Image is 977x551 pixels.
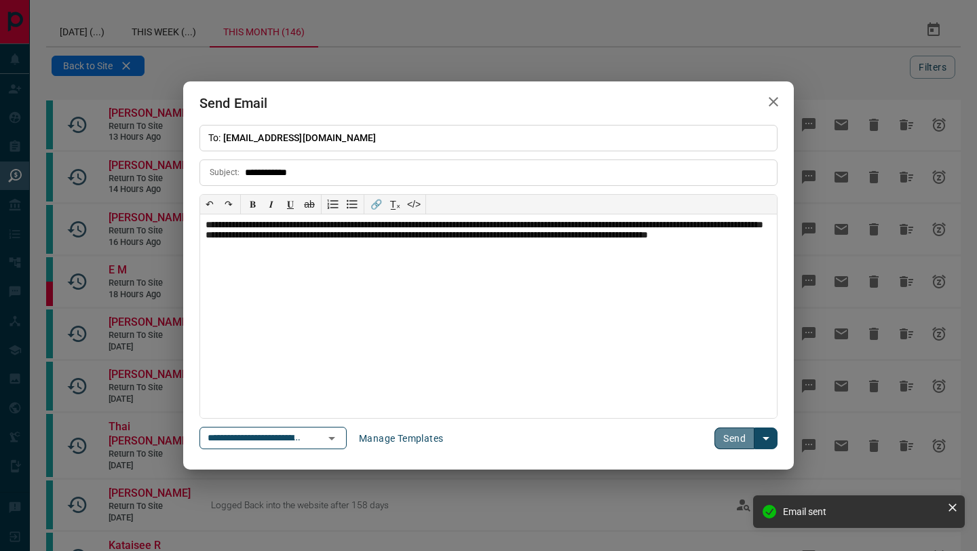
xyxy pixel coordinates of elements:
[304,199,315,210] s: ab
[324,195,343,214] button: Numbered list
[243,195,262,214] button: 𝐁
[351,427,451,449] button: Manage Templates
[322,429,341,448] button: Open
[300,195,319,214] button: ab
[714,427,778,449] div: split button
[210,166,240,178] p: Subject:
[219,195,238,214] button: ↷
[404,195,423,214] button: </>
[199,125,778,151] p: To:
[281,195,300,214] button: 𝐔
[385,195,404,214] button: T̲ₓ
[783,506,942,517] div: Email sent
[200,195,219,214] button: ↶
[287,199,294,210] span: 𝐔
[262,195,281,214] button: 𝑰
[714,427,754,449] button: Send
[183,81,284,125] h2: Send Email
[366,195,385,214] button: 🔗
[343,195,362,214] button: Bullet list
[223,132,377,143] span: [EMAIL_ADDRESS][DOMAIN_NAME]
